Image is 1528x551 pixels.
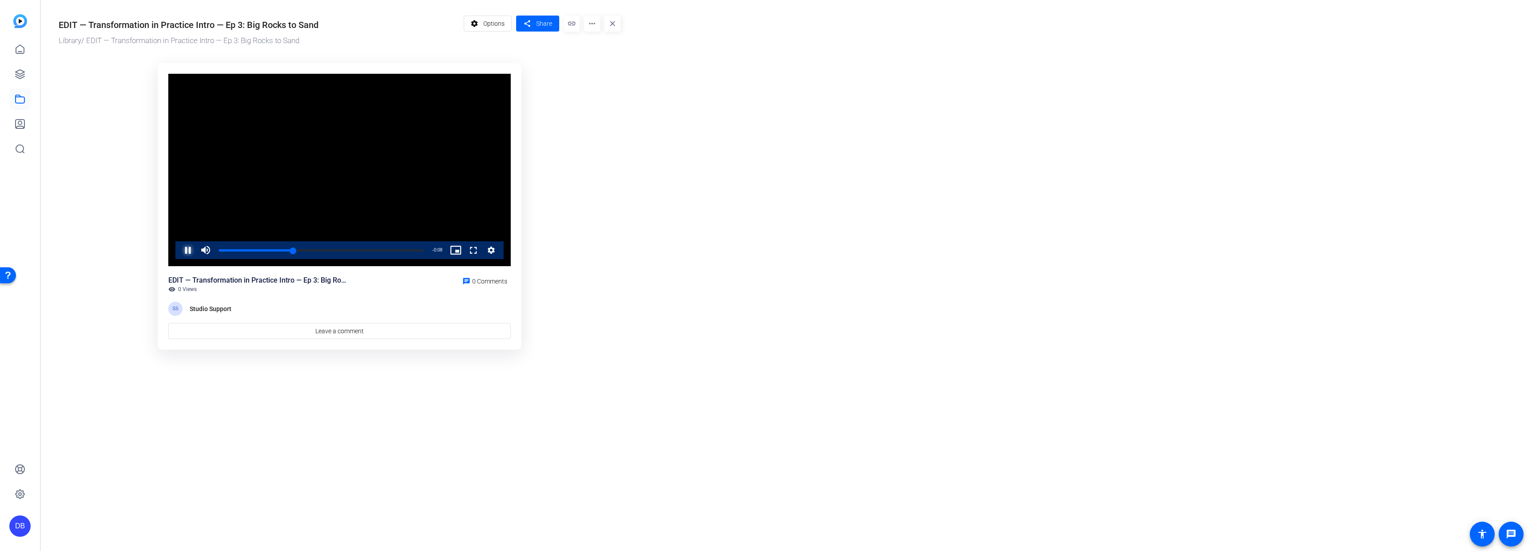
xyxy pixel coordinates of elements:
[472,278,507,285] span: 0 Comments
[483,15,505,32] span: Options
[447,241,465,259] button: Picture-in-Picture
[584,16,600,32] mat-icon: more_horiz
[1477,529,1488,539] mat-icon: accessibility
[469,15,480,32] mat-icon: settings
[178,286,197,293] span: 0 Views
[432,248,434,252] span: -
[516,16,559,32] button: Share
[465,241,482,259] button: Fullscreen
[59,35,459,47] div: / EDIT — Transformation in Practice Intro — Ep 3: Big Rocks to Sand
[197,241,215,259] button: Mute
[464,16,512,32] button: Options
[59,36,81,45] a: Library
[168,275,346,286] div: EDIT — Transformation in Practice Intro — Ep 3: Big Rocks to Sand
[168,323,511,339] a: Leave a comment
[459,275,511,286] a: 0 Comments
[168,286,175,293] mat-icon: visibility
[605,16,621,32] mat-icon: close
[9,515,31,537] div: DB
[521,18,533,30] mat-icon: share
[190,303,234,314] div: Studio Support
[59,18,318,32] div: EDIT — Transformation in Practice Intro — Ep 3: Big Rocks to Sand
[13,14,27,28] img: blue-gradient.svg
[564,16,580,32] mat-icon: link
[462,277,470,285] mat-icon: chat
[168,74,511,267] div: Video Player
[179,241,197,259] button: Pause
[168,302,183,316] div: SS
[434,248,442,252] span: 0:08
[219,249,424,252] div: Progress Bar
[315,327,364,336] span: Leave a comment
[536,19,552,28] span: Share
[1506,529,1516,539] mat-icon: message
